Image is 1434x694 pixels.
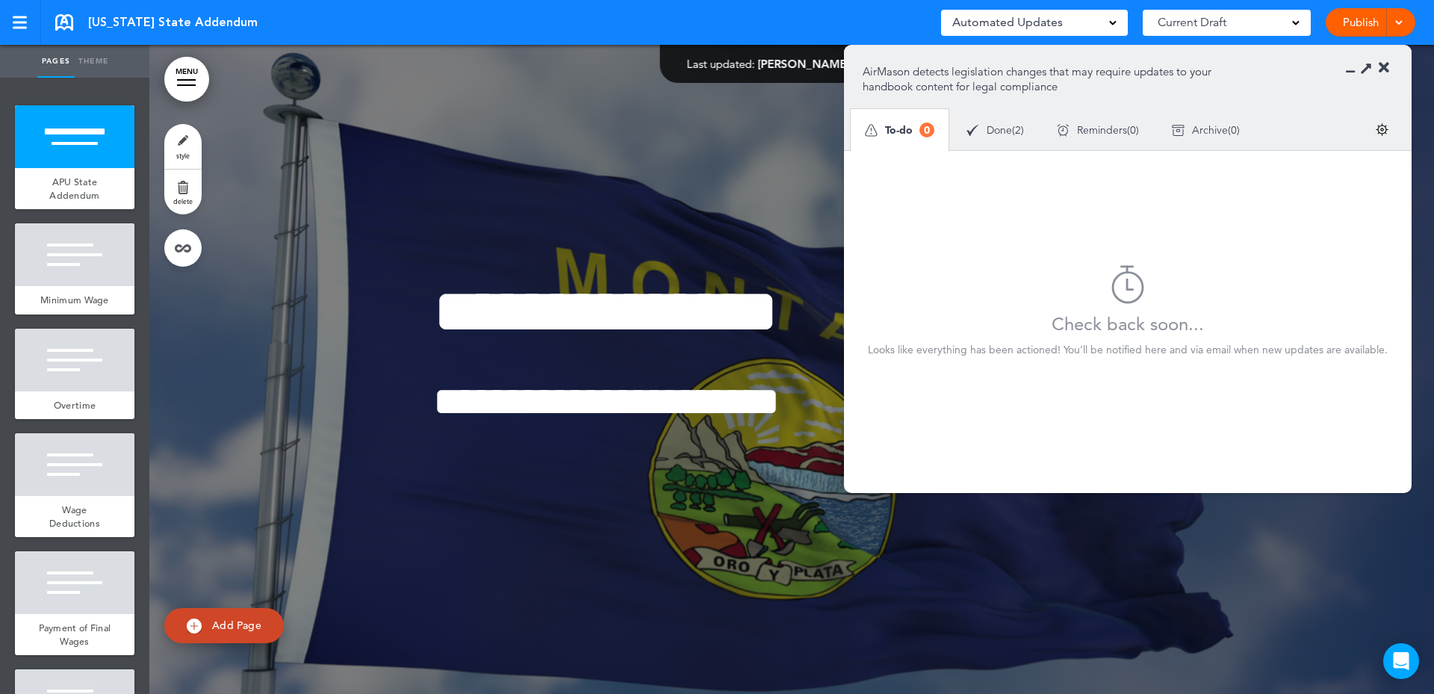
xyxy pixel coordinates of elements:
div: Open Intercom Messenger [1383,643,1419,679]
span: To-do [885,125,913,135]
p: AirMason detects legislation changes that may require updates to your handbook content for legal ... [863,64,1234,94]
div: Check back soon... [1052,304,1204,344]
span: Last updated: [687,57,755,71]
a: Publish [1337,8,1384,37]
a: Add Page [164,608,284,643]
img: timer.svg [1111,265,1144,304]
span: Payment of Final Wages [39,622,111,648]
img: apu_icons_done.svg [966,124,979,137]
span: Add Page [212,619,261,632]
span: APU State Addendum [49,176,99,202]
div: Looks like everything has been actioned! You’ll be notified here and via email when new updates a... [868,344,1388,355]
span: 0 [1130,125,1136,135]
img: apu_icons_remind.svg [1057,124,1070,137]
img: apu_icons_archive.svg [1172,124,1185,137]
div: — [687,58,897,69]
span: Archive [1192,125,1228,135]
img: add.svg [187,619,202,633]
a: MENU [164,57,209,102]
span: style [176,151,190,160]
span: Reminders [1077,125,1127,135]
div: ( ) [1040,111,1155,150]
span: 0 [1231,125,1237,135]
span: Minimum Wage [40,294,109,306]
span: Wage Deductions [49,504,100,530]
div: ( ) [1155,111,1256,150]
span: Current Draft [1158,12,1226,33]
a: Pages [37,45,75,78]
a: Overtime [15,391,134,420]
a: Minimum Wage [15,286,134,315]
span: 0 [919,123,934,137]
span: 2 [1015,125,1021,135]
a: Theme [75,45,112,78]
span: [US_STATE] State Addendum [88,14,258,31]
span: Done [987,125,1012,135]
a: style [164,124,202,169]
a: Wage Deductions [15,496,134,537]
span: delete [173,196,193,205]
a: APU State Addendum [15,168,134,209]
span: Automated Updates [952,12,1063,33]
span: [PERSON_NAME] [758,57,850,71]
div: ( ) [950,111,1040,150]
span: Overtime [54,399,96,412]
a: delete [164,170,202,214]
img: apu_icons_todo.svg [865,124,878,137]
img: settings.svg [1376,123,1388,136]
a: Payment of Final Wages [15,614,134,655]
